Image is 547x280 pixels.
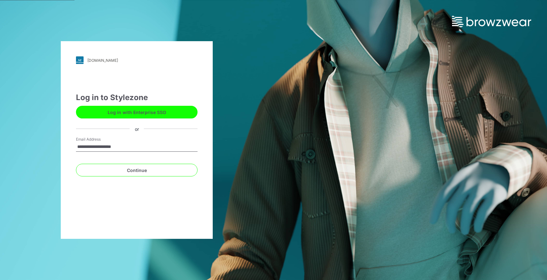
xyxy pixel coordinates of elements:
[76,56,84,64] img: stylezone-logo.562084cfcfab977791bfbf7441f1a819.svg
[76,92,198,103] div: Log in to Stylezone
[130,125,144,132] div: or
[87,58,118,63] div: [DOMAIN_NAME]
[76,164,198,176] button: Continue
[76,56,198,64] a: [DOMAIN_NAME]
[452,16,531,27] img: browzwear-logo.e42bd6dac1945053ebaf764b6aa21510.svg
[76,137,120,142] label: Email Address
[76,106,198,118] button: Log in with Enterprise SSO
